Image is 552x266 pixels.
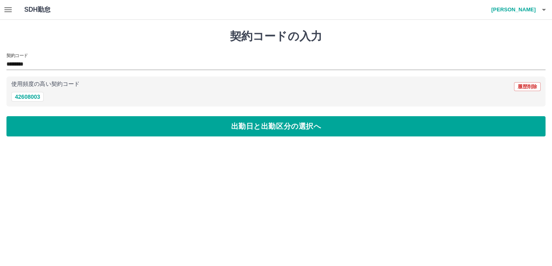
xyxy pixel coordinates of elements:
button: 42608003 [11,92,44,102]
button: 履歴削除 [514,82,541,91]
p: 使用頻度の高い契約コード [11,81,80,87]
h1: 契約コードの入力 [6,30,546,43]
h2: 契約コード [6,52,28,59]
button: 出勤日と出勤区分の選択へ [6,116,546,136]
